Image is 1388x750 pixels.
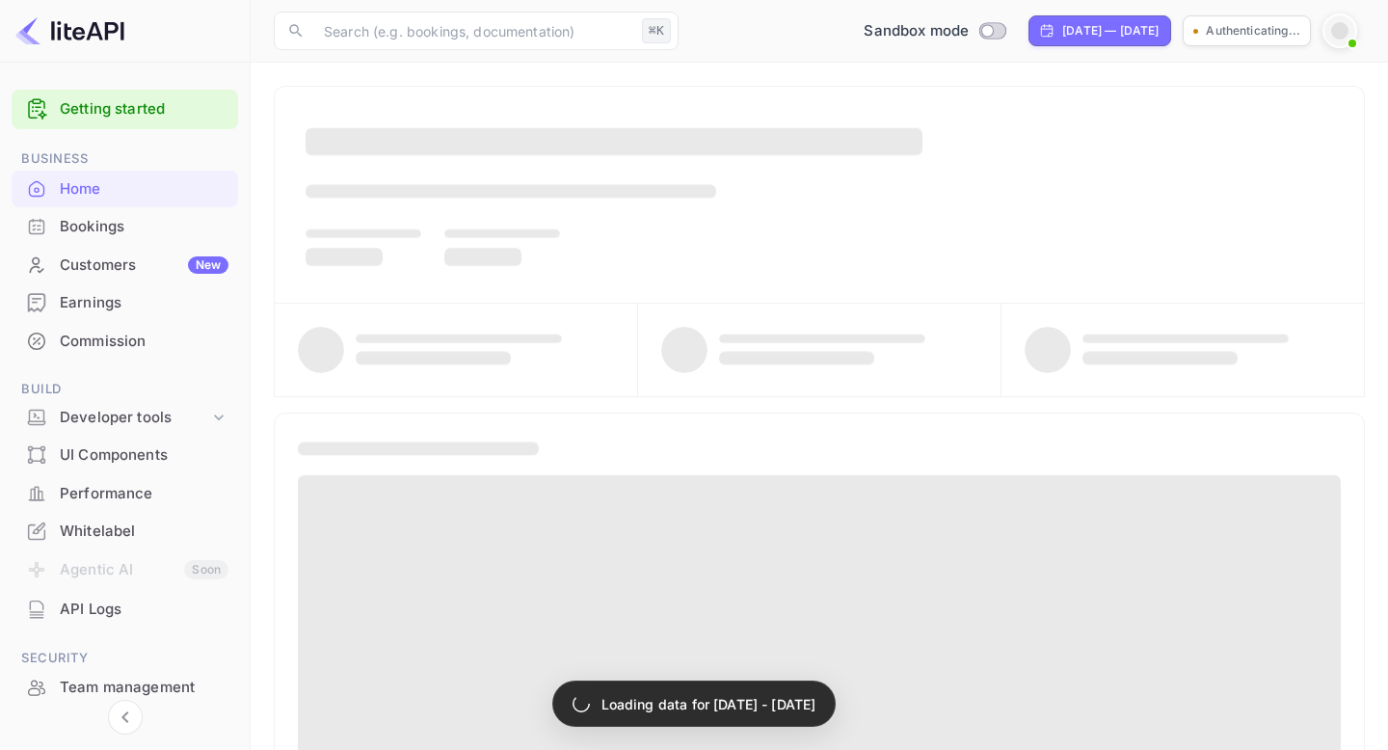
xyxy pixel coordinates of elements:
div: UI Components [60,444,228,467]
span: Business [12,148,238,170]
a: Team management [12,669,238,705]
div: Home [60,178,228,201]
div: Whitelabel [60,521,228,543]
div: New [188,256,228,274]
div: Bookings [60,216,228,238]
div: Customers [60,254,228,277]
div: CustomersNew [12,247,238,284]
span: Sandbox mode [864,20,969,42]
div: Click to change the date range period [1028,15,1171,46]
input: Search (e.g. bookings, documentation) [312,12,634,50]
div: Earnings [12,284,238,322]
a: API Logs [12,591,238,627]
a: CustomersNew [12,247,238,282]
p: Loading data for [DATE] - [DATE] [601,694,816,714]
div: Home [12,171,238,208]
p: Authenticating... [1206,22,1300,40]
span: Build [12,379,238,400]
a: Getting started [60,98,228,121]
div: [DATE] — [DATE] [1062,22,1159,40]
img: LiteAPI logo [15,15,124,46]
div: Performance [12,475,238,513]
div: API Logs [60,599,228,621]
a: Commission [12,323,238,359]
a: Home [12,171,238,206]
div: Whitelabel [12,513,238,550]
div: Team management [12,669,238,707]
div: Team management [60,677,228,699]
div: Developer tools [12,401,238,435]
div: ⌘K [642,18,671,43]
div: Switch to Production mode [856,20,1013,42]
div: UI Components [12,437,238,474]
div: Developer tools [60,407,209,429]
a: Performance [12,475,238,511]
div: Getting started [12,90,238,129]
div: Commission [60,331,228,353]
div: Performance [60,483,228,505]
span: Marketing [12,726,238,747]
div: Earnings [60,292,228,314]
a: Bookings [12,208,238,244]
a: UI Components [12,437,238,472]
div: Commission [12,323,238,361]
a: Whitelabel [12,513,238,549]
span: Security [12,648,238,669]
div: Bookings [12,208,238,246]
a: Earnings [12,284,238,320]
button: Collapse navigation [108,700,143,735]
div: API Logs [12,591,238,629]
